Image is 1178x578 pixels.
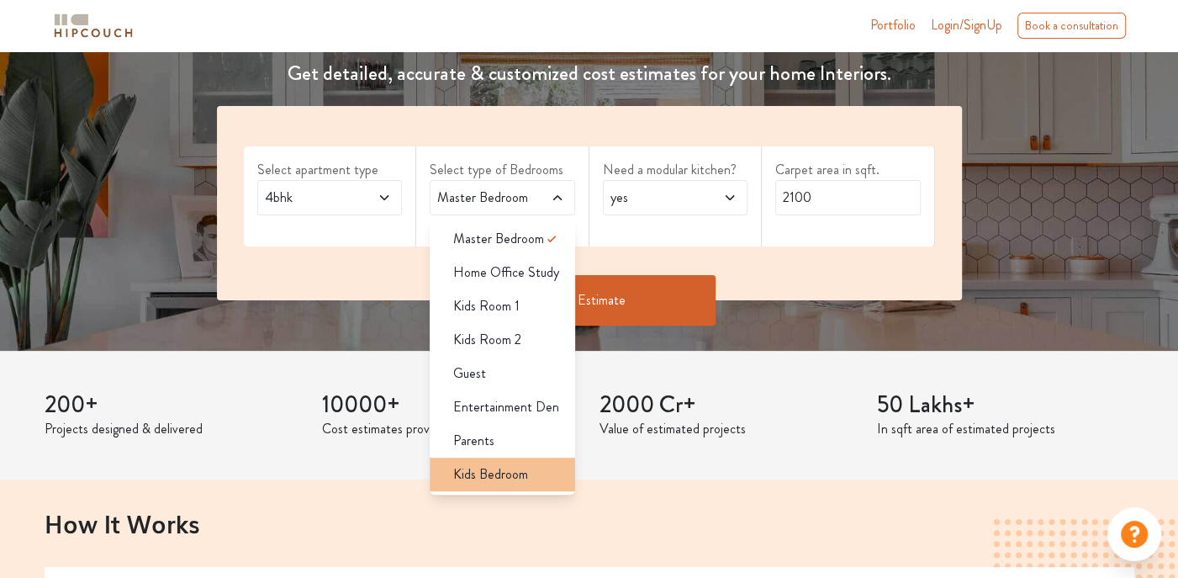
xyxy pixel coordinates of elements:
div: select 3 more room(s) [430,215,575,233]
h3: 50 Lakhs+ [877,391,1134,420]
span: Login/SignUp [931,15,1002,34]
input: Enter area sqft [775,180,921,215]
span: logo-horizontal.svg [51,7,135,45]
span: Master Bedroom [434,188,531,208]
div: Book a consultation [1017,13,1126,39]
p: Value of estimated projects [600,419,857,439]
span: Kids Bedroom [453,464,528,485]
span: Entertainment Den [453,397,559,417]
span: Guest [453,363,486,384]
span: Home Office Study [453,262,559,283]
span: Parents [453,431,494,451]
label: Carpet area in sqft. [775,160,921,180]
h3: 200+ [45,391,302,420]
span: Master Bedroom [453,229,544,249]
span: Kids Room 1 [453,296,520,316]
h4: Get detailed, accurate & customized cost estimates for your home Interiors. [207,61,972,86]
h3: 10000+ [322,391,579,420]
a: Portfolio [870,15,916,35]
label: Need a modular kitchen? [603,160,748,180]
button: Get Estimate [463,275,716,326]
label: Select apartment type [257,160,403,180]
p: In sqft area of estimated projects [877,419,1134,439]
h3: 2000 Cr+ [600,391,857,420]
p: Projects designed & delivered [45,419,302,439]
label: Select type of Bedrooms [430,160,575,180]
h2: How It Works [45,509,1134,538]
span: yes [607,188,705,208]
p: Cost estimates provided [322,419,579,439]
img: logo-horizontal.svg [51,11,135,40]
span: 4bhk [261,188,359,208]
span: Kids Room 2 [453,330,521,350]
